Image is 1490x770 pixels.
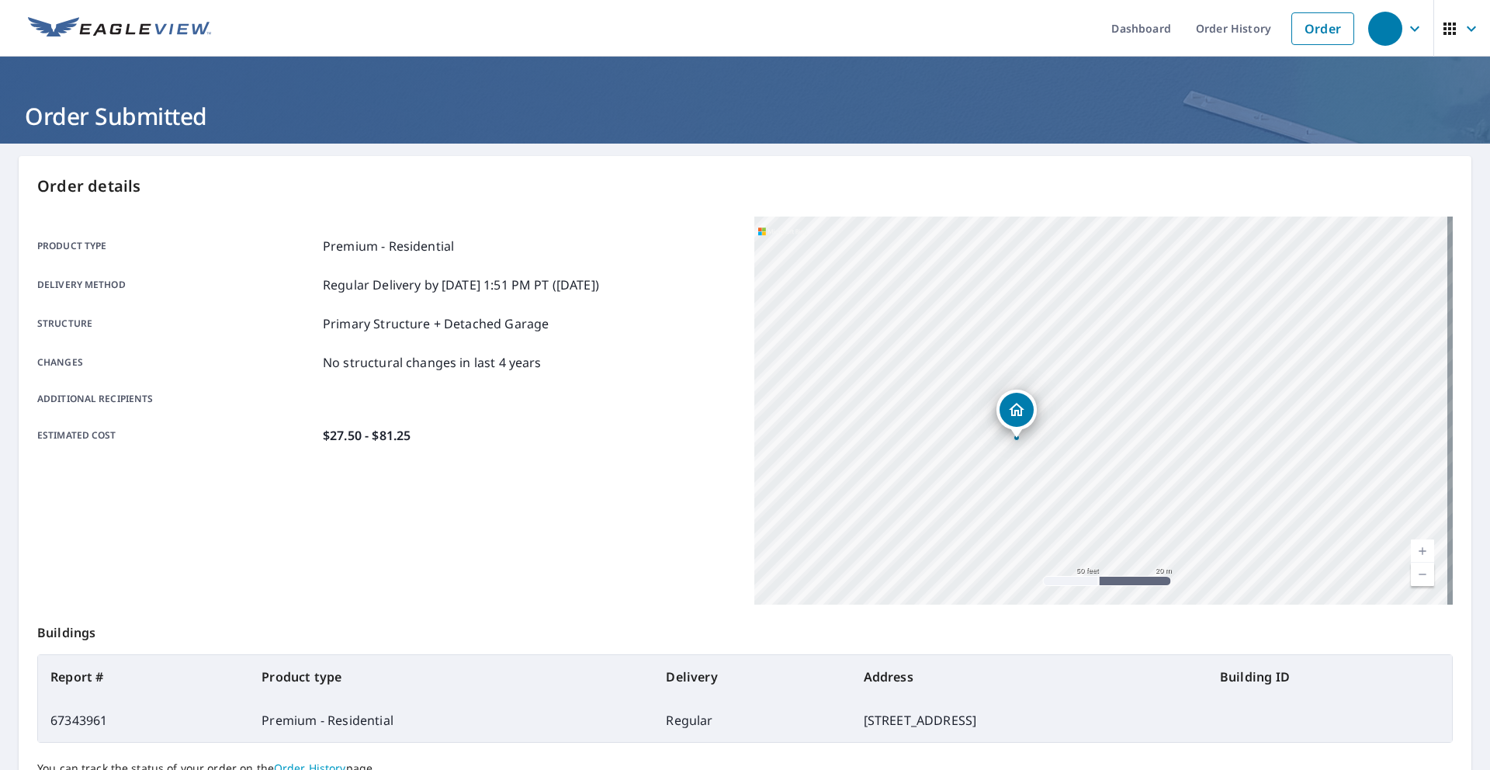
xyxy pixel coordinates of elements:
th: Address [851,655,1208,699]
a: Order [1291,12,1354,45]
p: Additional recipients [37,392,317,406]
a: Current Level 19, Zoom Out [1411,563,1434,586]
p: Estimated cost [37,426,317,445]
img: EV Logo [28,17,211,40]
p: Order details [37,175,1453,198]
p: $27.50 - $81.25 [323,426,411,445]
p: Regular Delivery by [DATE] 1:51 PM PT ([DATE]) [323,276,599,294]
h1: Order Submitted [19,100,1471,132]
th: Product type [249,655,653,699]
p: Primary Structure + Detached Garage [323,314,549,333]
td: 67343961 [38,699,249,742]
p: Delivery method [37,276,317,294]
p: Structure [37,314,317,333]
a: Current Level 19, Zoom In [1411,539,1434,563]
div: Dropped pin, building 1, Residential property, 118 Cedar St Fairmont, MN 56031 [996,390,1037,438]
p: Product type [37,237,317,255]
td: Regular [653,699,851,742]
td: Premium - Residential [249,699,653,742]
p: Changes [37,353,317,372]
th: Delivery [653,655,851,699]
th: Report # [38,655,249,699]
td: [STREET_ADDRESS] [851,699,1208,742]
p: Premium - Residential [323,237,454,255]
p: No structural changes in last 4 years [323,353,542,372]
th: Building ID [1208,655,1452,699]
p: Buildings [37,605,1453,654]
